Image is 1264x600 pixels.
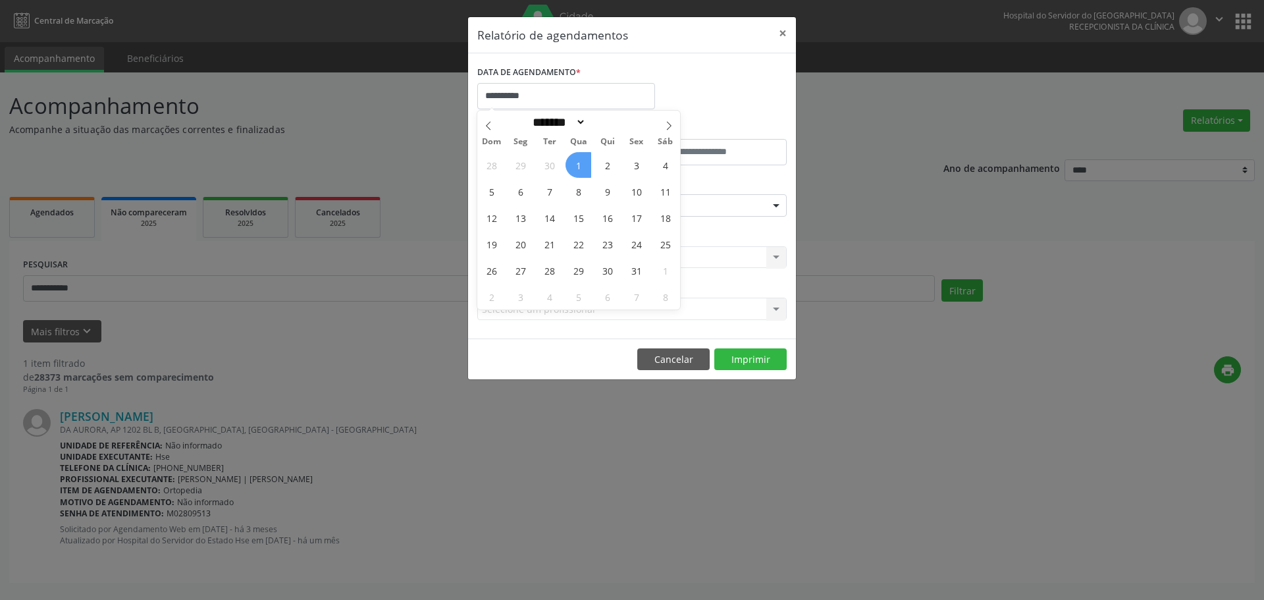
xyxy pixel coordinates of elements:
span: Outubro 5, 2025 [479,178,504,204]
span: Novembro 3, 2025 [508,284,533,310]
span: Outubro 13, 2025 [508,205,533,231]
span: Outubro 2, 2025 [594,152,620,178]
span: Setembro 30, 2025 [537,152,562,178]
span: Novembro 4, 2025 [537,284,562,310]
span: Outubro 20, 2025 [508,231,533,257]
button: Close [770,17,796,49]
span: Novembro 5, 2025 [566,284,591,310]
span: Novembro 8, 2025 [652,284,678,310]
span: Outubro 14, 2025 [537,205,562,231]
span: Setembro 28, 2025 [479,152,504,178]
span: Outubro 28, 2025 [537,258,562,283]
span: Outubro 9, 2025 [594,178,620,204]
label: ATÉ [635,119,787,139]
span: Novembro 6, 2025 [594,284,620,310]
span: Outubro 10, 2025 [623,178,649,204]
span: Outubro 6, 2025 [508,178,533,204]
span: Sáb [651,138,680,146]
span: Outubro 19, 2025 [479,231,504,257]
span: Setembro 29, 2025 [508,152,533,178]
h5: Relatório de agendamentos [477,26,628,43]
span: Outubro 26, 2025 [479,258,504,283]
span: Outubro 31, 2025 [623,258,649,283]
span: Novembro 2, 2025 [479,284,504,310]
span: Outubro 24, 2025 [623,231,649,257]
span: Qua [564,138,593,146]
span: Outubro 1, 2025 [566,152,591,178]
span: Outubro 8, 2025 [566,178,591,204]
span: Outubro 18, 2025 [652,205,678,231]
span: Outubro 27, 2025 [508,258,533,283]
span: Ter [535,138,564,146]
span: Outubro 7, 2025 [537,178,562,204]
span: Outubro 12, 2025 [479,205,504,231]
span: Outubro 25, 2025 [652,231,678,257]
span: Outubro 11, 2025 [652,178,678,204]
span: Novembro 1, 2025 [652,258,678,283]
select: Month [528,115,586,129]
span: Outubro 29, 2025 [566,258,591,283]
span: Outubro 16, 2025 [594,205,620,231]
button: Cancelar [637,348,710,371]
span: Qui [593,138,622,146]
span: Dom [477,138,506,146]
span: Outubro 17, 2025 [623,205,649,231]
span: Outubro 22, 2025 [566,231,591,257]
span: Outubro 30, 2025 [594,258,620,283]
span: Outubro 4, 2025 [652,152,678,178]
label: DATA DE AGENDAMENTO [477,63,581,83]
span: Sex [622,138,651,146]
span: Outubro 21, 2025 [537,231,562,257]
input: Year [586,115,629,129]
button: Imprimir [714,348,787,371]
span: Novembro 7, 2025 [623,284,649,310]
span: Outubro 15, 2025 [566,205,591,231]
span: Outubro 3, 2025 [623,152,649,178]
span: Outubro 23, 2025 [594,231,620,257]
span: Seg [506,138,535,146]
